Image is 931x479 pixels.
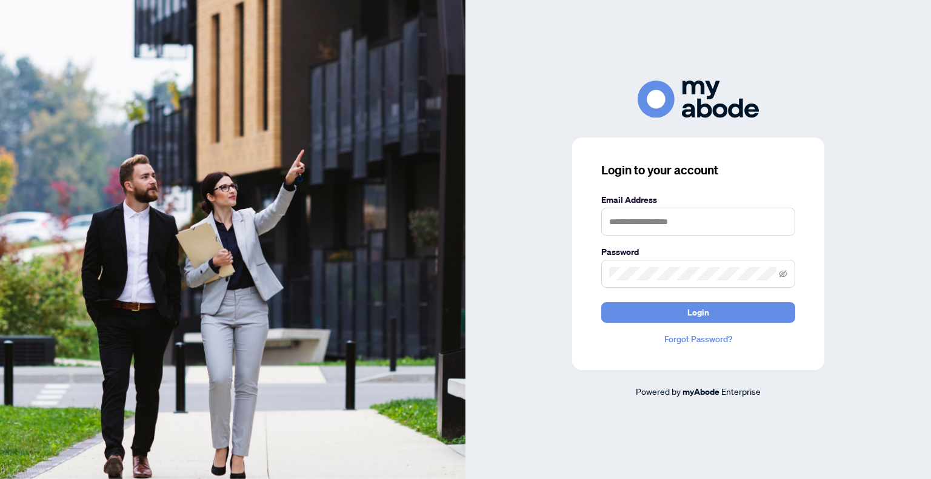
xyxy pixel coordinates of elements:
img: ma-logo [638,81,759,117]
span: Enterprise [721,386,761,397]
a: myAbode [682,385,719,398]
span: Powered by [636,386,681,397]
span: eye-invisible [779,269,787,278]
a: Forgot Password? [601,332,795,346]
span: Login [687,303,709,322]
h3: Login to your account [601,162,795,179]
label: Password [601,245,795,259]
label: Email Address [601,193,795,206]
button: Login [601,302,795,323]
